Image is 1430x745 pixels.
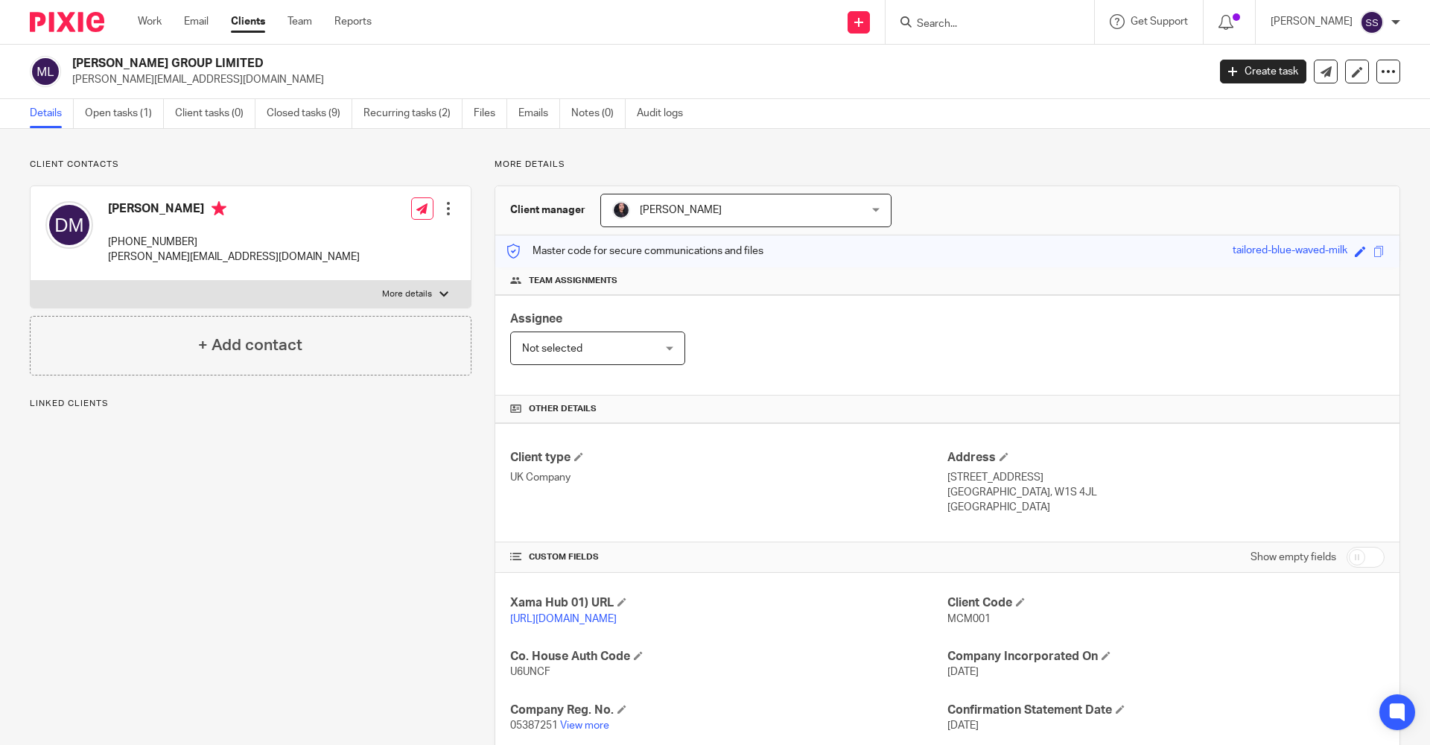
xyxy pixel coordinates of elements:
[640,205,722,215] span: [PERSON_NAME]
[947,649,1385,665] h4: Company Incorporated On
[522,343,582,354] span: Not selected
[947,614,991,624] span: MCM001
[334,14,372,29] a: Reports
[637,99,694,128] a: Audit logs
[175,99,255,128] a: Client tasks (0)
[510,203,585,218] h3: Client manager
[363,99,463,128] a: Recurring tasks (2)
[529,403,597,415] span: Other details
[560,720,609,731] a: View more
[30,159,471,171] p: Client contacts
[947,703,1385,718] h4: Confirmation Statement Date
[518,99,560,128] a: Emails
[947,667,979,677] span: [DATE]
[510,614,617,624] a: [URL][DOMAIN_NAME]
[510,649,947,665] h4: Co. House Auth Code
[510,450,947,466] h4: Client type
[510,720,558,731] span: 05387251
[212,201,226,216] i: Primary
[510,667,550,677] span: U6UNCF
[30,398,471,410] p: Linked clients
[184,14,209,29] a: Email
[510,551,947,563] h4: CUSTOM FIELDS
[529,275,617,287] span: Team assignments
[947,470,1385,485] p: [STREET_ADDRESS]
[571,99,626,128] a: Notes (0)
[108,250,360,264] p: [PERSON_NAME][EMAIL_ADDRESS][DOMAIN_NAME]
[30,12,104,32] img: Pixie
[72,56,973,72] h2: [PERSON_NAME] GROUP LIMITED
[198,334,302,357] h4: + Add contact
[231,14,265,29] a: Clients
[947,500,1385,515] p: [GEOGRAPHIC_DATA]
[108,201,360,220] h4: [PERSON_NAME]
[108,235,360,250] p: [PHONE_NUMBER]
[510,313,562,325] span: Assignee
[510,595,947,611] h4: Xama Hub 01) URL
[947,485,1385,500] p: [GEOGRAPHIC_DATA], W1S 4JL
[1220,60,1306,83] a: Create task
[947,720,979,731] span: [DATE]
[30,99,74,128] a: Details
[915,18,1049,31] input: Search
[510,703,947,718] h4: Company Reg. No.
[510,470,947,485] p: UK Company
[1251,550,1336,565] label: Show empty fields
[474,99,507,128] a: Files
[1233,243,1347,260] div: tailored-blue-waved-milk
[506,244,763,259] p: Master code for secure communications and files
[287,14,312,29] a: Team
[947,595,1385,611] h4: Client Code
[138,14,162,29] a: Work
[495,159,1400,171] p: More details
[45,201,93,249] img: svg%3E
[382,288,432,300] p: More details
[30,56,61,87] img: svg%3E
[947,450,1385,466] h4: Address
[1271,14,1353,29] p: [PERSON_NAME]
[85,99,164,128] a: Open tasks (1)
[72,72,1198,87] p: [PERSON_NAME][EMAIL_ADDRESS][DOMAIN_NAME]
[1360,10,1384,34] img: svg%3E
[1131,16,1188,27] span: Get Support
[267,99,352,128] a: Closed tasks (9)
[612,201,630,219] img: MicrosoftTeams-image.jfif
